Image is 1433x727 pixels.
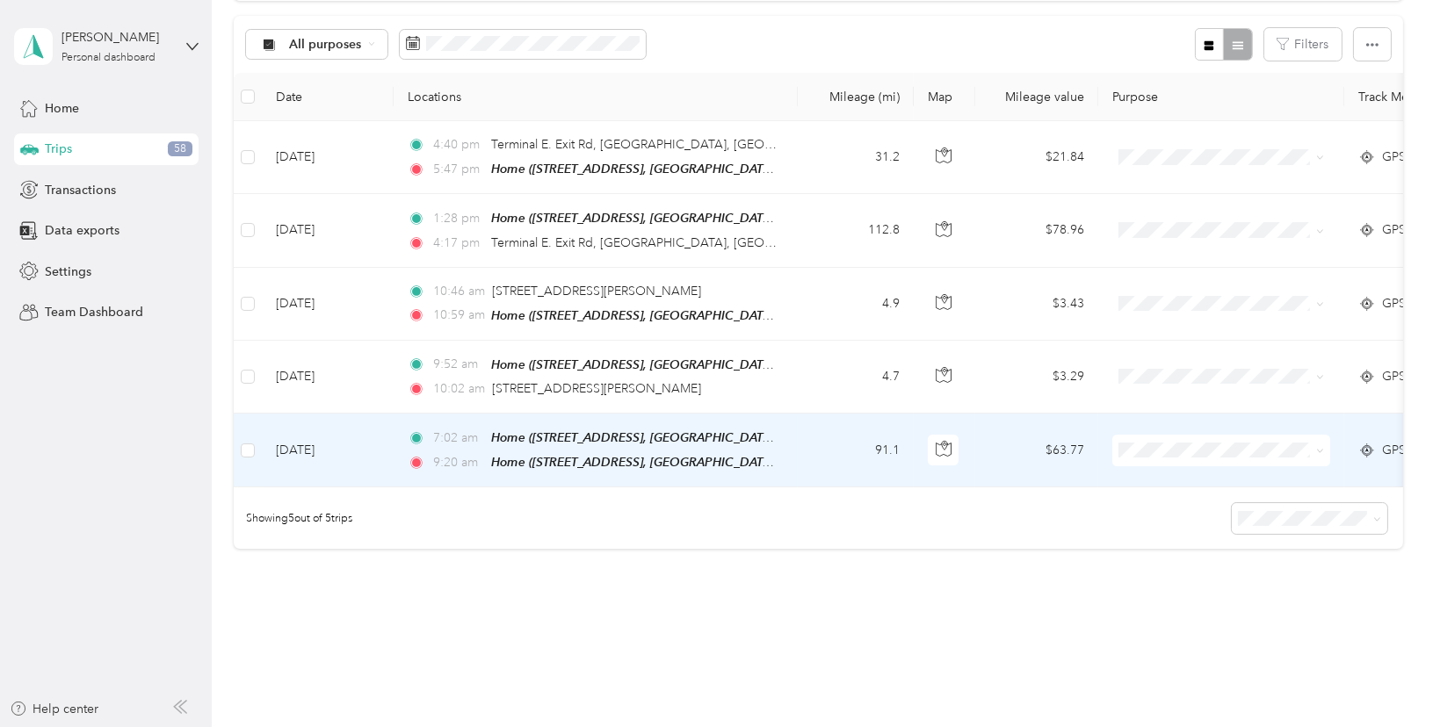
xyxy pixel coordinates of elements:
[433,160,483,179] span: 5:47 pm
[45,140,72,158] span: Trips
[798,73,914,121] th: Mileage (mi)
[62,53,156,63] div: Personal dashboard
[234,511,352,527] span: Showing 5 out of 5 trips
[975,73,1098,121] th: Mileage value
[262,414,394,487] td: [DATE]
[798,121,914,194] td: 31.2
[45,263,91,281] span: Settings
[491,357,845,372] span: Home ([STREET_ADDRESS], [GEOGRAPHIC_DATA], [US_STATE])
[433,234,483,253] span: 4:17 pm
[491,162,845,176] span: Home ([STREET_ADDRESS], [GEOGRAPHIC_DATA], [US_STATE])
[798,414,914,487] td: 91.1
[62,28,171,47] div: [PERSON_NAME]
[433,282,485,301] span: 10:46 am
[433,135,483,155] span: 4:40 pm
[1382,367,1406,386] span: GPS
[394,73,798,121] th: Locations
[492,381,701,396] span: [STREET_ADDRESS][PERSON_NAME]
[1382,441,1406,460] span: GPS
[433,209,483,228] span: 1:28 pm
[491,308,845,323] span: Home ([STREET_ADDRESS], [GEOGRAPHIC_DATA], [US_STATE])
[262,268,394,341] td: [DATE]
[798,341,914,414] td: 4.7
[262,341,394,414] td: [DATE]
[1264,28,1342,61] button: Filters
[975,268,1098,341] td: $3.43
[433,355,483,374] span: 9:52 am
[1098,73,1344,121] th: Purpose
[798,194,914,267] td: 112.8
[975,414,1098,487] td: $63.77
[491,235,860,250] span: Terminal E. Exit Rd, [GEOGRAPHIC_DATA], [GEOGRAPHIC_DATA]
[262,121,394,194] td: [DATE]
[433,379,485,399] span: 10:02 am
[1382,294,1406,313] span: GPS
[798,268,914,341] td: 4.9
[491,430,845,445] span: Home ([STREET_ADDRESS], [GEOGRAPHIC_DATA], [US_STATE])
[975,341,1098,414] td: $3.29
[1382,220,1406,240] span: GPS
[1335,629,1433,727] iframe: Everlance-gr Chat Button Frame
[491,137,860,152] span: Terminal E. Exit Rd, [GEOGRAPHIC_DATA], [GEOGRAPHIC_DATA]
[45,99,79,118] span: Home
[1382,148,1406,167] span: GPS
[433,306,483,325] span: 10:59 am
[45,221,119,240] span: Data exports
[289,39,362,51] span: All purposes
[262,194,394,267] td: [DATE]
[262,73,394,121] th: Date
[433,453,483,472] span: 9:20 am
[491,455,845,470] span: Home ([STREET_ADDRESS], [GEOGRAPHIC_DATA], [US_STATE])
[491,211,845,226] span: Home ([STREET_ADDRESS], [GEOGRAPHIC_DATA], [US_STATE])
[45,303,143,321] span: Team Dashboard
[914,73,975,121] th: Map
[975,194,1098,267] td: $78.96
[168,141,192,157] span: 58
[10,700,99,718] button: Help center
[433,428,483,448] span: 7:02 am
[975,121,1098,194] td: $21.84
[492,284,701,299] span: [STREET_ADDRESS][PERSON_NAME]
[45,181,116,199] span: Transactions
